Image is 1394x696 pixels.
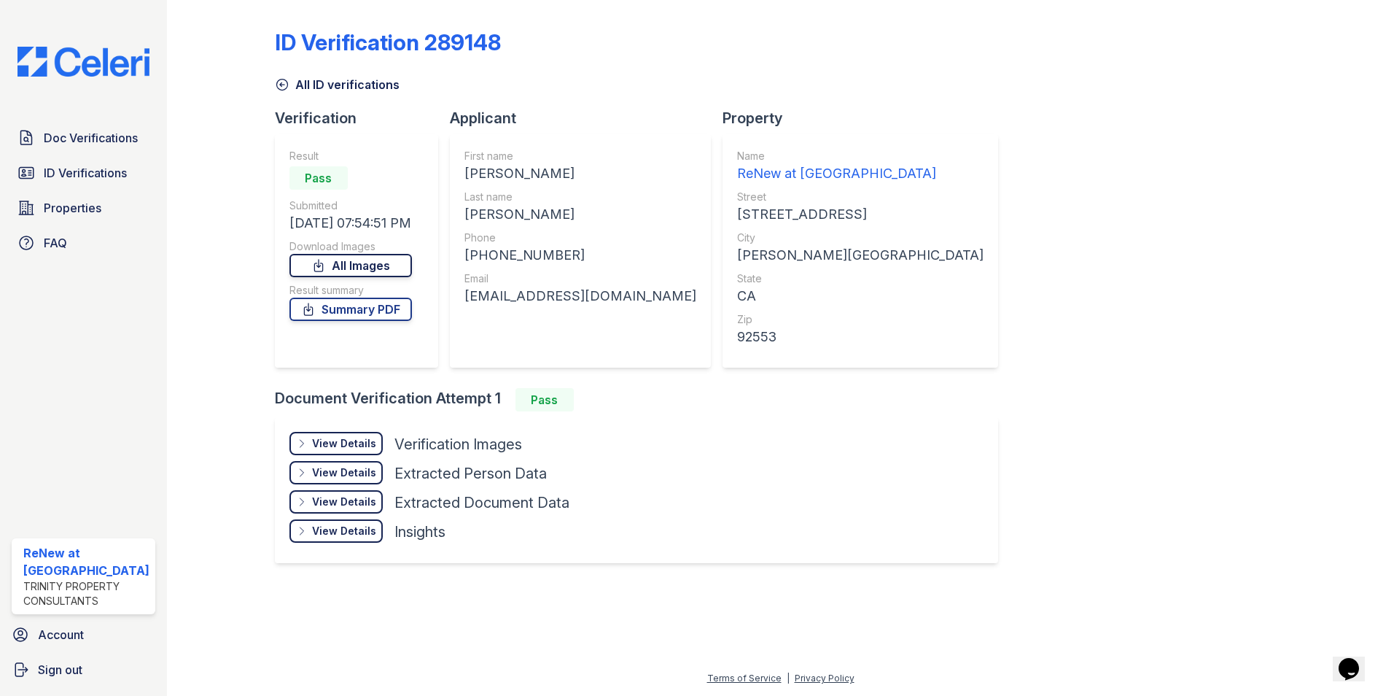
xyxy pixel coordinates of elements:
a: Sign out [6,655,161,684]
div: Phone [464,231,696,245]
span: FAQ [44,234,67,252]
div: ID Verification 289148 [275,29,501,55]
div: View Details [312,436,376,451]
span: ID Verifications [44,164,127,182]
div: Document Verification Attempt 1 [275,388,1010,411]
div: Verification [275,108,450,128]
div: Applicant [450,108,723,128]
div: ReNew at [GEOGRAPHIC_DATA] [23,544,149,579]
a: Properties [12,193,155,223]
a: Name ReNew at [GEOGRAPHIC_DATA] [737,149,984,184]
div: Property [723,108,1010,128]
div: Extracted Document Data [394,492,569,513]
span: Properties [44,199,101,217]
span: Doc Verifications [44,129,138,147]
div: 92553 [737,327,984,347]
div: CA [737,286,984,306]
div: View Details [312,465,376,480]
div: [STREET_ADDRESS] [737,204,984,225]
div: ReNew at [GEOGRAPHIC_DATA] [737,163,984,184]
div: City [737,231,984,245]
div: Email [464,271,696,286]
span: Sign out [38,661,82,678]
div: Trinity Property Consultants [23,579,149,608]
a: Summary PDF [289,298,412,321]
div: Name [737,149,984,163]
a: Account [6,620,161,649]
div: [PERSON_NAME] [464,163,696,184]
div: [EMAIL_ADDRESS][DOMAIN_NAME] [464,286,696,306]
a: Doc Verifications [12,123,155,152]
div: Extracted Person Data [394,463,547,484]
div: [DATE] 07:54:51 PM [289,213,412,233]
div: Pass [515,388,574,411]
div: Verification Images [394,434,522,455]
div: [PERSON_NAME][GEOGRAPHIC_DATA] [737,245,984,266]
span: Account [38,626,84,643]
a: Terms of Service [707,673,782,684]
a: ID Verifications [12,158,155,187]
div: Zip [737,312,984,327]
div: Insights [394,522,445,542]
div: [PERSON_NAME] [464,204,696,225]
div: Result summary [289,283,412,298]
div: Street [737,190,984,204]
img: CE_Logo_Blue-a8612792a0a2168367f1c8372b55b34899dd931a85d93a1a3d3e32e68fde9ad4.png [6,47,161,77]
div: [PHONE_NUMBER] [464,245,696,266]
div: First name [464,149,696,163]
div: | [787,673,790,684]
div: Last name [464,190,696,204]
div: Download Images [289,239,412,254]
div: Result [289,149,412,163]
a: All Images [289,254,412,277]
a: All ID verifications [275,76,400,93]
a: FAQ [12,228,155,258]
iframe: chat widget [1333,638,1379,681]
div: State [737,271,984,286]
div: Submitted [289,198,412,213]
div: View Details [312,524,376,538]
div: Pass [289,166,348,190]
a: Privacy Policy [795,673,854,684]
div: View Details [312,495,376,509]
